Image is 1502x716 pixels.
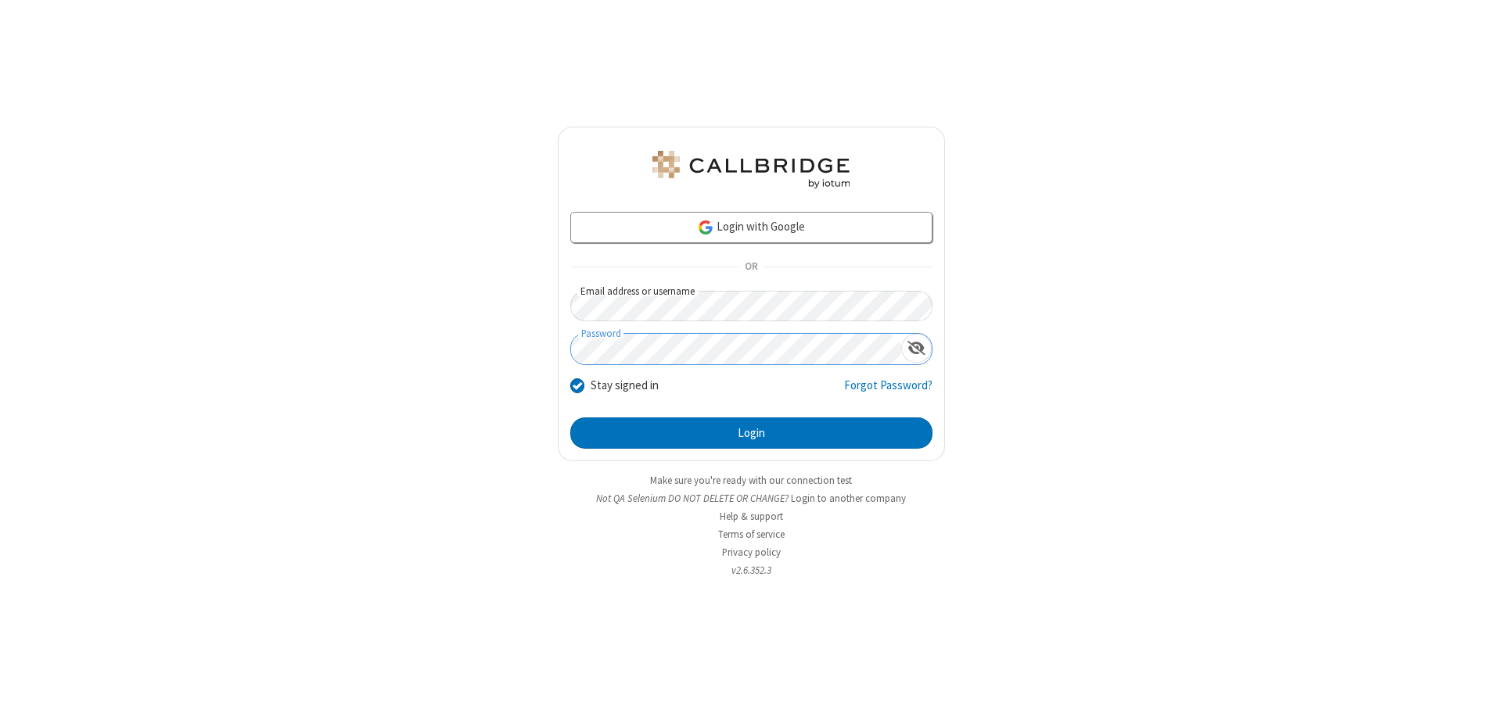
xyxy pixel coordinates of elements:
a: Terms of service [718,528,785,541]
div: Show password [901,334,932,363]
input: Email address or username [570,291,932,321]
a: Make sure you're ready with our connection test [650,474,852,487]
img: google-icon.png [697,219,714,236]
span: OR [738,256,764,278]
li: Not QA Selenium DO NOT DELETE OR CHANGE? [558,491,945,506]
a: Forgot Password? [844,377,932,406]
label: Stay signed in [591,377,659,395]
button: Login [570,417,932,449]
a: Help & support [720,510,783,523]
iframe: Chat [1463,675,1490,705]
input: Password [571,334,901,364]
button: Login to another company [791,491,906,506]
a: Privacy policy [722,546,781,559]
li: v2.6.352.3 [558,563,945,578]
img: QA Selenium DO NOT DELETE OR CHANGE [649,151,853,188]
a: Login with Google [570,212,932,243]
